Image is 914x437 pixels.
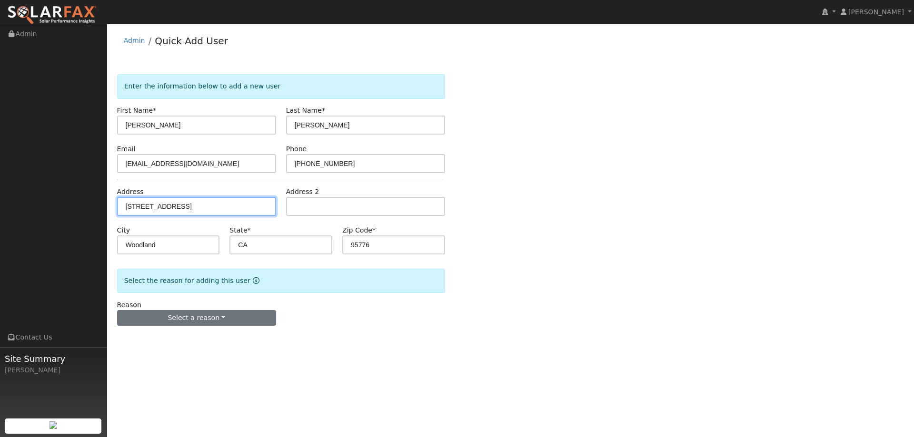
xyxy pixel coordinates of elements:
[286,187,319,197] label: Address 2
[117,310,276,326] button: Select a reason
[342,225,376,235] label: Zip Code
[5,352,102,365] span: Site Summary
[117,144,136,154] label: Email
[117,225,130,235] label: City
[322,107,325,114] span: Required
[5,365,102,375] div: [PERSON_NAME]
[50,421,57,429] img: retrieve
[117,74,445,98] div: Enter the information below to add a new user
[155,35,228,47] a: Quick Add User
[124,37,145,44] a: Admin
[117,187,144,197] label: Address
[372,226,376,234] span: Required
[250,277,259,284] a: Reason for new user
[153,107,156,114] span: Required
[117,106,157,116] label: First Name
[7,5,97,25] img: SolarFax
[848,8,904,16] span: [PERSON_NAME]
[248,226,251,234] span: Required
[286,144,307,154] label: Phone
[229,225,250,235] label: State
[117,269,445,293] div: Select the reason for adding this user
[286,106,325,116] label: Last Name
[117,300,141,310] label: Reason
